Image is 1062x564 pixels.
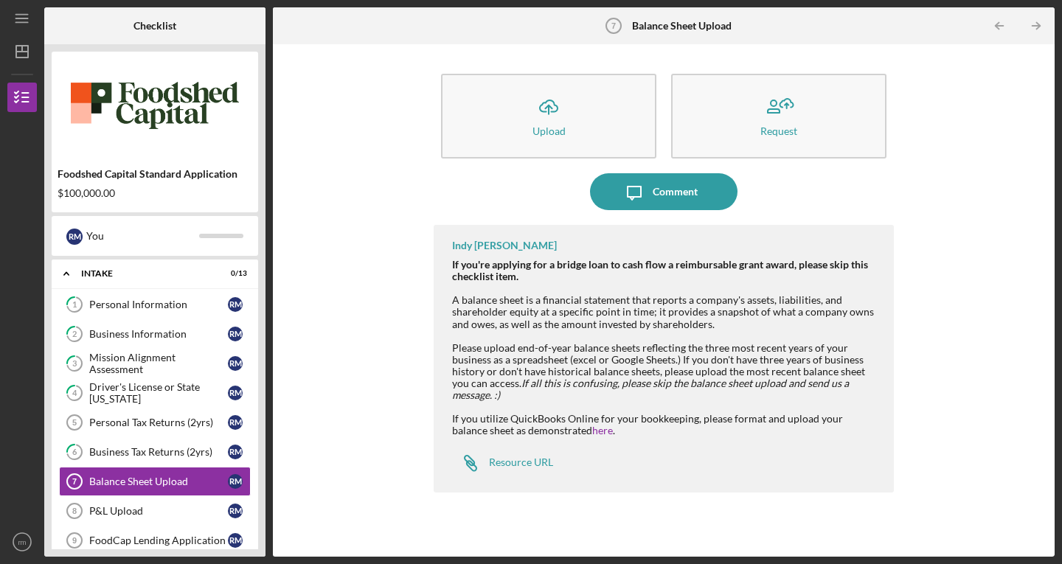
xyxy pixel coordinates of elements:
button: Upload [441,74,656,159]
div: If you utilize QuickBooks Online for your bookkeeping, please format and upload your balance shee... [452,413,879,436]
tspan: 1 [72,300,77,310]
div: Please upload end-of-year balance sheets reflecting the three most recent years of your business ... [452,342,879,401]
tspan: 4 [72,389,77,398]
a: 5Personal Tax Returns (2yrs)rm [59,408,251,437]
div: r m [228,356,243,371]
div: You [86,223,199,248]
b: Checklist [133,20,176,32]
a: 9FoodCap Lending Applicationrm [59,526,251,555]
div: r m [228,297,243,312]
div: r m [228,533,243,548]
tspan: 8 [72,506,77,515]
img: Product logo [52,59,258,147]
button: rm [7,527,37,557]
a: Resource URL [452,448,553,478]
div: P&L Upload [89,505,228,517]
div: Resource URL [489,456,553,468]
div: Comment [653,173,698,210]
b: Balance Sheet Upload [632,20,732,32]
div: r m [228,504,243,518]
text: rm [18,538,26,546]
div: r m [66,229,83,245]
button: Comment [590,173,737,210]
div: Balance Sheet Upload [89,476,228,487]
tspan: 6 [72,448,77,457]
div: r m [228,415,243,430]
a: 6Business Tax Returns (2yrs)rm [59,437,251,467]
strong: If you're applying for a bridge loan to cash flow a reimbursable grant award, please skip this ch... [452,258,868,282]
div: Intake [81,269,210,278]
div: 0 / 13 [221,269,247,278]
div: r m [228,445,243,459]
div: Indy [PERSON_NAME] [452,240,557,251]
tspan: 7 [72,477,77,486]
div: Request [760,125,797,136]
div: r m [228,474,243,489]
tspan: 9 [72,536,77,545]
a: 1Personal Informationrm [59,290,251,319]
div: Business Information [89,328,228,340]
tspan: 7 [611,21,616,30]
div: Business Tax Returns (2yrs) [89,446,228,458]
a: 7Balance Sheet Uploadrm [59,467,251,496]
div: A balance sheet is a financial statement that reports a company's assets, liabilities, and shareh... [452,294,879,330]
div: Mission Alignment Assessment [89,352,228,375]
tspan: 2 [72,330,77,339]
em: If all this is confusing, please skip the balance sheet upload and send us a message. :) [452,377,849,401]
a: 2Business Informationrm [59,319,251,349]
div: Personal Tax Returns (2yrs) [89,417,228,428]
a: 3Mission Alignment Assessmentrm [59,349,251,378]
div: FoodCap Lending Application [89,535,228,546]
a: 8P&L Uploadrm [59,496,251,526]
button: Request [671,74,886,159]
a: 4Driver's License or State [US_STATE]rm [59,378,251,408]
div: Foodshed Capital Standard Application [58,168,252,180]
div: Upload [532,125,566,136]
div: Personal Information [89,299,228,310]
tspan: 5 [72,418,77,427]
tspan: 3 [72,359,77,369]
a: here [592,424,613,436]
div: r m [228,386,243,400]
div: Driver's License or State [US_STATE] [89,381,228,405]
div: $100,000.00 [58,187,252,199]
div: r m [228,327,243,341]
